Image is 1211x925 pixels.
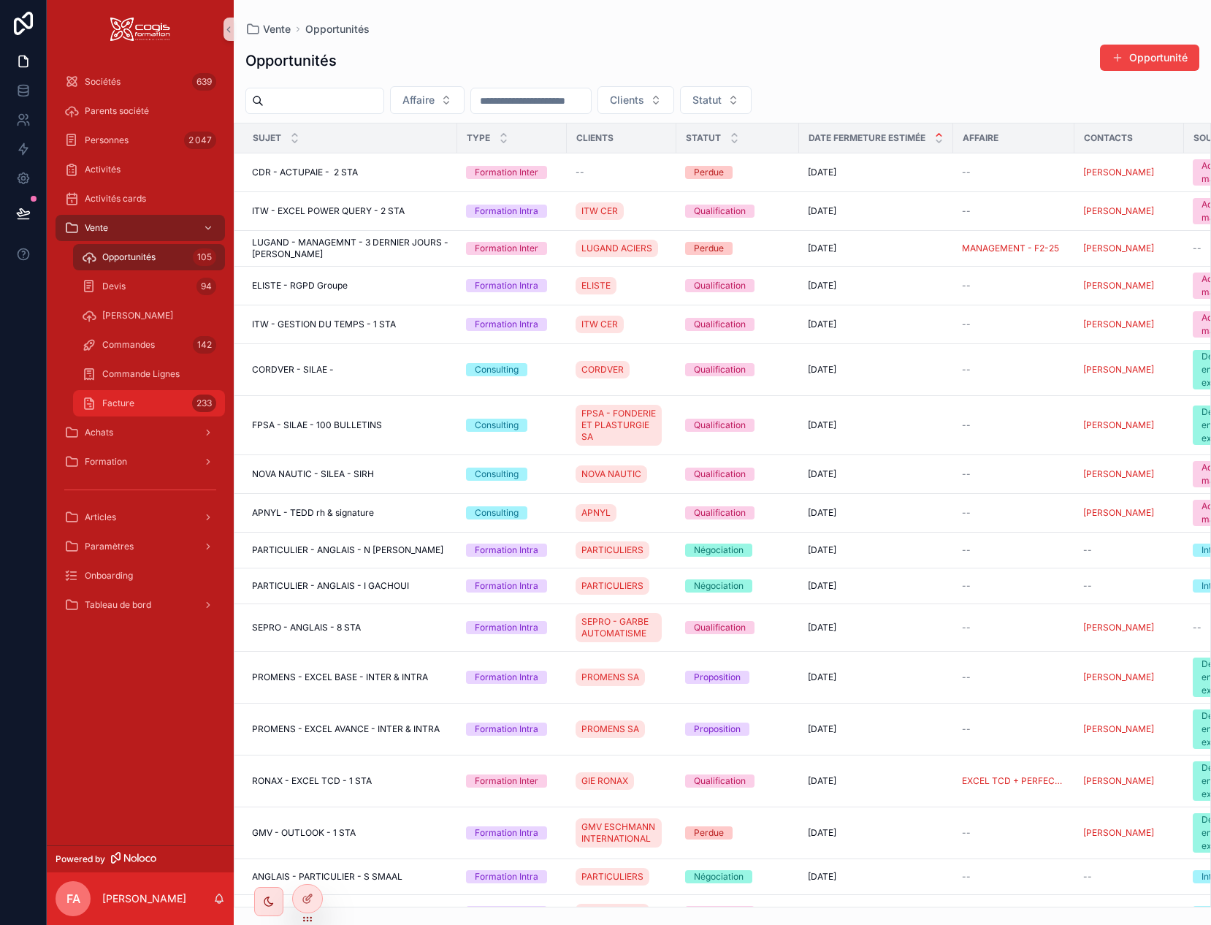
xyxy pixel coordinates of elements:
span: -- [962,205,971,217]
a: PARTICULIERS [576,541,649,559]
a: ELISTE [576,274,668,297]
span: Commande Lignes [102,368,180,380]
a: PARTICULIERS [576,577,649,595]
a: Commandes142 [73,332,225,358]
span: Activités cards [85,193,146,205]
span: -- [962,468,971,480]
a: Tableau de bord [56,592,225,618]
div: Formation Intra [475,544,538,557]
a: [PERSON_NAME] [1083,775,1175,787]
a: RONAX - EXCEL TCD - 1 STA [252,775,448,787]
span: LUGAND - MANAGEMNT - 3 DERNIER JOURS - [PERSON_NAME] [252,237,448,260]
a: Facture233 [73,390,225,416]
span: SEPRO - GARBE AUTOMATISME [581,616,656,639]
span: Commandes [102,339,155,351]
a: [DATE] [808,468,944,480]
a: PROMENS SA [576,666,668,689]
div: 94 [196,278,216,295]
div: Formation Intra [475,671,538,684]
a: SEPRO - ANGLAIS - 8 STA [252,622,448,633]
a: GMV ESCHMANN INTERNATIONAL [576,818,662,848]
a: Parents société [56,98,225,124]
div: Consulting [475,468,519,481]
a: Qualification [685,506,790,519]
span: PARTICULIER - ANGLAIS - I GACHOUI [252,580,409,592]
span: -- [1083,580,1092,592]
a: PROMENS SA [576,717,668,741]
a: PARTICULIERS [576,574,668,598]
span: Formation [85,456,127,468]
span: [DATE] [808,468,836,480]
div: Qualification [694,774,746,788]
span: -- [1193,622,1202,633]
span: Clients [610,93,644,107]
span: GMV ESCHMANN INTERNATIONAL [581,821,656,845]
a: FPSA - FONDERIE ET PLASTURGIE SA [576,405,662,446]
a: [PERSON_NAME] [1083,507,1154,519]
a: SEPRO - GARBE AUTOMATISME [576,610,668,645]
div: Proposition [694,671,741,684]
a: Paramètres [56,533,225,560]
button: Select Button [597,86,674,114]
div: Qualification [694,205,746,218]
a: Devis94 [73,273,225,300]
a: -- [962,622,1066,633]
span: -- [1083,544,1092,556]
a: Qualification [685,363,790,376]
a: -- [1083,544,1175,556]
a: Opportunités [305,22,370,37]
a: Proposition [685,671,790,684]
span: [PERSON_NAME] [1083,243,1154,254]
div: Formation Inter [475,774,538,788]
a: Formation Intra [466,205,558,218]
span: Statut [692,93,722,107]
span: [DATE] [808,205,836,217]
span: [PERSON_NAME] [102,310,173,321]
button: Select Button [390,86,465,114]
span: Vente [263,22,291,37]
a: Qualification [685,468,790,481]
a: [PERSON_NAME] [1083,723,1154,735]
a: CDR - ACTUPAIE - 2 STA [252,167,448,178]
span: -- [962,319,971,330]
button: Select Button [680,86,752,114]
div: 142 [193,336,216,354]
a: EXCEL TCD + PERFECT - F1-25 [962,775,1066,787]
a: [DATE] [808,775,944,787]
span: APNYL - TEDD rh & signature [252,507,374,519]
span: PROMENS - EXCEL BASE - INTER & INTRA [252,671,428,683]
a: ITW CER [576,316,624,333]
div: Qualification [694,419,746,432]
a: [PERSON_NAME] [73,302,225,329]
a: [PERSON_NAME] [1083,468,1175,480]
span: -- [962,364,971,376]
span: PARTICULIER - ANGLAIS - N [PERSON_NAME] [252,544,443,556]
span: [DATE] [808,243,836,254]
span: -- [962,622,971,633]
a: GMV ESCHMANN INTERNATIONAL [576,815,668,850]
span: NOVA NAUTIC [581,468,641,480]
a: Qualification [685,318,790,331]
a: -- [1083,580,1175,592]
a: -- [962,167,1066,178]
div: Formation Inter [475,242,538,255]
a: -- [962,507,1066,519]
a: Consulting [466,468,558,481]
a: [PERSON_NAME] [1083,723,1175,735]
div: 639 [192,73,216,91]
div: scrollable content [47,58,234,637]
a: [DATE] [808,622,944,633]
a: Qualification [685,621,790,634]
div: Consulting [475,363,519,376]
span: -- [962,280,971,292]
span: PROMENS SA [581,723,639,735]
a: [DATE] [808,723,944,735]
a: ELISTE - RGPD Groupe [252,280,448,292]
span: Articles [85,511,116,523]
span: ELISTE [581,280,611,292]
span: Personnes [85,134,129,146]
div: Négociation [694,579,744,593]
a: -- [962,671,1066,683]
a: Activités cards [56,186,225,212]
